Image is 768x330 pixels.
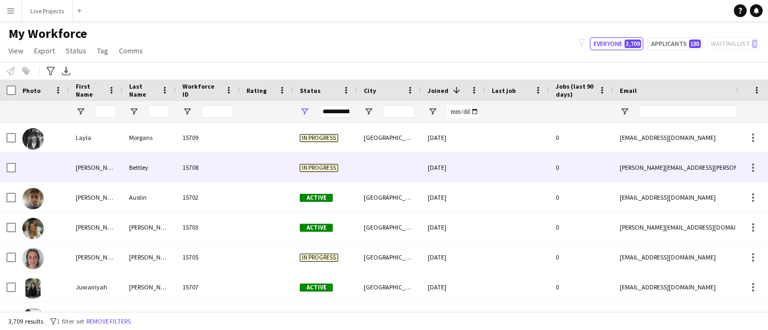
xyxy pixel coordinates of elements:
[300,164,338,172] span: In progress
[447,105,479,118] input: Joined Filter Input
[421,153,485,182] div: [DATE]
[357,123,421,152] div: [GEOGRAPHIC_DATA]
[689,40,701,48] span: 185
[76,107,85,116] button: Open Filter Menu
[84,316,133,327] button: Remove filters
[428,87,449,95] span: Joined
[22,87,41,95] span: Photo
[69,272,123,302] div: Juwairiyah
[9,46,23,56] span: View
[148,105,170,118] input: Last Name Filter Input
[34,46,55,56] span: Export
[176,272,240,302] div: 15707
[22,248,44,269] img: Emilie Perkins
[300,87,321,95] span: Status
[69,153,123,182] div: [PERSON_NAME]
[176,183,240,212] div: 15702
[69,183,123,212] div: [PERSON_NAME]
[421,213,485,242] div: [DATE]
[123,272,176,302] div: [PERSON_NAME]
[202,105,234,118] input: Workforce ID Filter Input
[9,26,87,42] span: My Workforce
[421,242,485,272] div: [DATE]
[123,153,176,182] div: Bettley
[428,107,437,116] button: Open Filter Menu
[549,272,613,302] div: 0
[620,87,637,95] span: Email
[129,107,139,116] button: Open Filter Menu
[123,123,176,152] div: Morgans
[300,224,333,232] span: Active
[60,65,73,77] app-action-btn: Export XLSX
[69,213,123,242] div: [PERSON_NAME]
[421,272,485,302] div: [DATE]
[4,44,28,58] a: View
[300,194,333,202] span: Active
[123,183,176,212] div: Austin
[182,107,192,116] button: Open Filter Menu
[69,123,123,152] div: Layla
[61,44,91,58] a: Status
[119,46,143,56] span: Comms
[66,46,86,56] span: Status
[246,87,267,95] span: Rating
[357,272,421,302] div: [GEOGRAPHIC_DATA]
[421,183,485,212] div: [DATE]
[300,284,333,292] span: Active
[176,213,240,242] div: 15703
[549,153,613,182] div: 0
[549,183,613,212] div: 0
[57,317,84,325] span: 1 filter set
[93,44,113,58] a: Tag
[300,107,309,116] button: Open Filter Menu
[115,44,147,58] a: Comms
[22,308,44,329] img: Mark Taylor
[549,123,613,152] div: 0
[383,105,415,118] input: City Filter Input
[69,242,123,272] div: [PERSON_NAME]
[357,213,421,242] div: [GEOGRAPHIC_DATA]
[300,254,338,262] span: In progress
[22,128,44,150] img: Layla Morgans
[129,82,157,98] span: Last Name
[95,105,116,118] input: First Name Filter Input
[549,213,613,242] div: 0
[176,123,240,152] div: 15709
[22,1,73,21] button: Live Projects
[549,242,613,272] div: 0
[182,82,221,98] span: Workforce ID
[30,44,59,58] a: Export
[176,153,240,182] div: 15708
[625,40,641,48] span: 3,709
[647,37,703,50] button: Applicants185
[364,87,376,95] span: City
[97,46,108,56] span: Tag
[123,242,176,272] div: [PERSON_NAME]
[300,134,338,142] span: In progress
[590,37,643,50] button: Everyone3,709
[123,213,176,242] div: [PERSON_NAME]
[421,123,485,152] div: [DATE]
[357,242,421,272] div: [GEOGRAPHIC_DATA]
[76,82,103,98] span: First Name
[364,107,373,116] button: Open Filter Menu
[176,242,240,272] div: 15705
[22,278,44,299] img: Juwairiyah Mohammed
[492,87,516,95] span: Last job
[357,183,421,212] div: [GEOGRAPHIC_DATA]
[556,82,594,98] span: Jobs (last 90 days)
[44,65,57,77] app-action-btn: Advanced filters
[22,218,44,239] img: elizabeth pettitt
[620,107,629,116] button: Open Filter Menu
[22,188,44,209] img: Artun william Ronald Austin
